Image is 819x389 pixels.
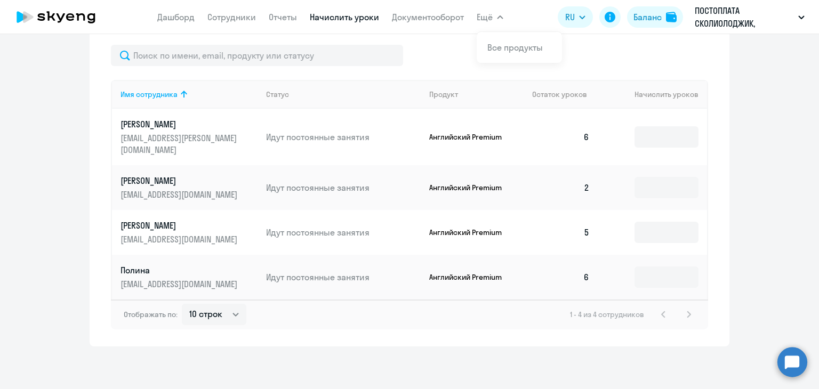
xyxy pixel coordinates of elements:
a: [PERSON_NAME][EMAIL_ADDRESS][PERSON_NAME][DOMAIN_NAME] [121,118,258,156]
a: Начислить уроки [310,12,379,22]
p: Идут постоянные занятия [266,131,421,143]
p: Английский Premium [429,132,509,142]
span: RU [565,11,575,23]
td: 2 [524,165,598,210]
div: Имя сотрудника [121,90,258,99]
span: Ещё [477,11,493,23]
a: Сотрудники [207,12,256,22]
p: [EMAIL_ADDRESS][DOMAIN_NAME] [121,278,240,290]
div: Продукт [429,90,524,99]
input: Поиск по имени, email, продукту или статусу [111,45,403,66]
a: Все продукты [487,42,543,53]
td: 6 [524,109,598,165]
div: Имя сотрудника [121,90,178,99]
p: ПОСТОПЛАТА СКОЛИОЛОДЖИК, СКОЛИОЛОДЖИК.РУ, ООО [695,4,794,30]
span: Отображать по: [124,310,178,319]
p: [PERSON_NAME] [121,118,240,130]
p: Идут постоянные занятия [266,226,421,238]
p: [PERSON_NAME] [121,220,240,231]
a: [PERSON_NAME][EMAIL_ADDRESS][DOMAIN_NAME] [121,220,258,245]
a: [PERSON_NAME][EMAIL_ADDRESS][DOMAIN_NAME] [121,175,258,200]
div: Продукт [429,90,458,99]
span: 1 - 4 из 4 сотрудников [570,310,644,319]
a: Отчеты [269,12,297,22]
img: balance [666,12,677,22]
button: Балансbalance [627,6,683,28]
p: [EMAIL_ADDRESS][PERSON_NAME][DOMAIN_NAME] [121,132,240,156]
p: Идут постоянные занятия [266,182,421,193]
a: Документооборот [392,12,464,22]
p: [PERSON_NAME] [121,175,240,187]
p: [EMAIL_ADDRESS][DOMAIN_NAME] [121,189,240,200]
th: Начислить уроков [598,80,707,109]
td: 5 [524,210,598,255]
td: 6 [524,255,598,299]
p: Английский Premium [429,272,509,282]
p: Английский Premium [429,228,509,237]
div: Остаток уроков [532,90,598,99]
div: Статус [266,90,421,99]
a: Дашборд [157,12,195,22]
div: Статус [266,90,289,99]
p: [EMAIL_ADDRESS][DOMAIN_NAME] [121,233,240,245]
button: ПОСТОПЛАТА СКОЛИОЛОДЖИК, СКОЛИОЛОДЖИК.РУ, ООО [689,4,810,30]
p: Полина [121,264,240,276]
div: Баланс [633,11,662,23]
span: Остаток уроков [532,90,587,99]
p: Английский Premium [429,183,509,192]
button: RU [558,6,593,28]
button: Ещё [477,6,503,28]
a: Полина[EMAIL_ADDRESS][DOMAIN_NAME] [121,264,258,290]
p: Идут постоянные занятия [266,271,421,283]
